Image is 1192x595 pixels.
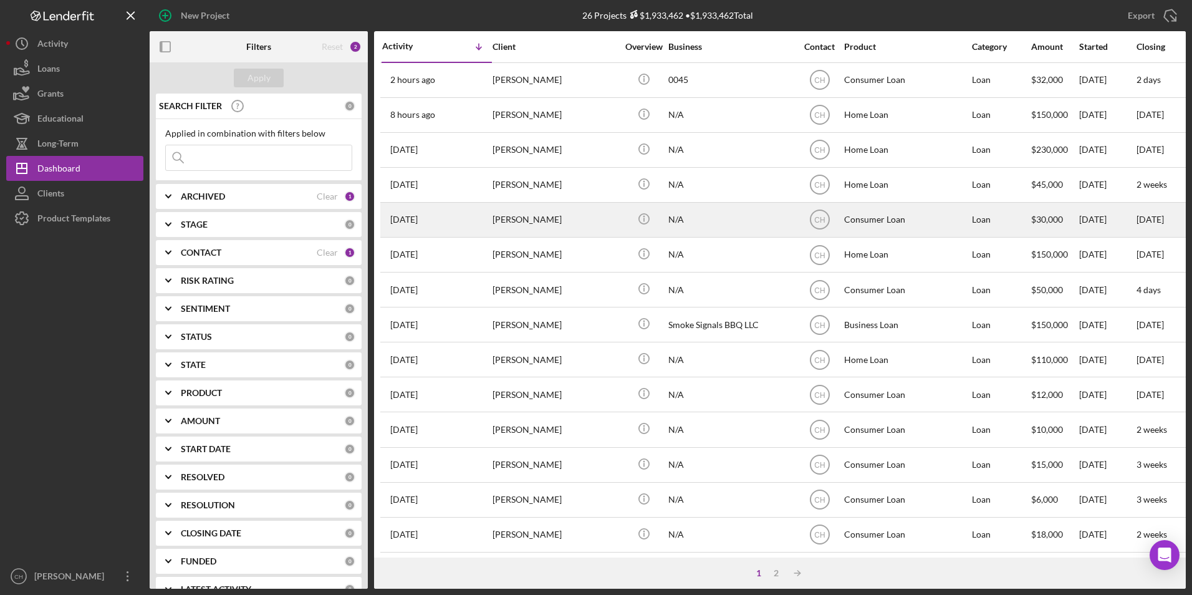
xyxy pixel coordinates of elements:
[390,180,418,190] time: 2025-09-01 11:51
[1137,529,1167,539] time: 2 weeks
[814,181,825,190] text: CH
[1137,249,1164,259] time: [DATE]
[844,518,969,551] div: Consumer Loan
[344,359,355,370] div: 0
[972,273,1030,306] div: Loan
[344,584,355,595] div: 0
[668,448,793,481] div: N/A
[493,378,617,411] div: [PERSON_NAME]
[390,215,418,225] time: 2025-08-28 17:26
[1031,389,1063,400] span: $12,000
[844,168,969,201] div: Home Loan
[159,101,222,111] b: SEARCH FILTER
[668,413,793,446] div: N/A
[668,343,793,376] div: N/A
[1031,319,1068,330] span: $150,000
[493,448,617,481] div: [PERSON_NAME]
[1031,214,1063,225] span: $30,000
[1079,99,1135,132] div: [DATE]
[493,203,617,236] div: [PERSON_NAME]
[181,444,231,454] b: START DATE
[844,553,969,586] div: Consumer Loan
[972,448,1030,481] div: Loan
[1137,459,1167,470] time: 3 weeks
[844,483,969,516] div: Consumer Loan
[1137,109,1164,120] time: [DATE]
[1079,168,1135,201] div: [DATE]
[6,564,143,589] button: CH[PERSON_NAME]
[844,273,969,306] div: Consumer Loan
[1115,3,1186,28] button: Export
[1079,238,1135,271] div: [DATE]
[1031,284,1063,295] span: $50,000
[6,206,143,231] button: Product Templates
[844,238,969,271] div: Home Loan
[1137,494,1167,505] time: 3 weeks
[493,273,617,306] div: [PERSON_NAME]
[1079,64,1135,97] div: [DATE]
[493,308,617,341] div: [PERSON_NAME]
[181,304,230,314] b: SENTIMENT
[972,168,1030,201] div: Loan
[37,206,110,234] div: Product Templates
[181,3,229,28] div: New Project
[344,303,355,314] div: 0
[390,285,418,295] time: 2025-08-27 19:11
[37,81,64,109] div: Grants
[844,308,969,341] div: Business Loan
[668,273,793,306] div: N/A
[1031,354,1068,365] span: $110,000
[668,238,793,271] div: N/A
[814,146,825,155] text: CH
[317,248,338,258] div: Clear
[344,275,355,286] div: 0
[493,99,617,132] div: [PERSON_NAME]
[344,331,355,342] div: 0
[31,564,112,592] div: [PERSON_NAME]
[181,332,212,342] b: STATUS
[37,31,68,59] div: Activity
[796,42,843,52] div: Contact
[344,415,355,427] div: 0
[668,99,793,132] div: N/A
[972,308,1030,341] div: Loan
[972,64,1030,97] div: Loan
[1079,413,1135,446] div: [DATE]
[1079,518,1135,551] div: [DATE]
[6,156,143,181] button: Dashboard
[1079,308,1135,341] div: [DATE]
[844,378,969,411] div: Consumer Loan
[1137,424,1167,435] time: 2 weeks
[844,64,969,97] div: Consumer Loan
[493,238,617,271] div: [PERSON_NAME]
[6,81,143,106] a: Grants
[181,556,216,566] b: FUNDED
[668,308,793,341] div: Smoke Signals BBQ LLC
[344,472,355,483] div: 0
[6,181,143,206] button: Clients
[390,75,435,85] time: 2025-09-11 18:17
[150,3,242,28] button: New Project
[814,496,825,505] text: CH
[814,461,825,470] text: CH
[972,42,1030,52] div: Category
[620,42,667,52] div: Overview
[181,360,206,370] b: STATE
[37,56,60,84] div: Loans
[37,131,79,159] div: Long-Term
[1079,133,1135,167] div: [DATE]
[322,42,343,52] div: Reset
[6,131,143,156] a: Long-Term
[344,443,355,455] div: 0
[1031,529,1063,539] span: $18,000
[181,528,241,538] b: CLOSING DATE
[1128,3,1155,28] div: Export
[181,248,221,258] b: CONTACT
[814,111,825,120] text: CH
[37,156,80,184] div: Dashboard
[390,145,418,155] time: 2025-09-09 15:48
[1031,42,1078,52] div: Amount
[1031,459,1063,470] span: $15,000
